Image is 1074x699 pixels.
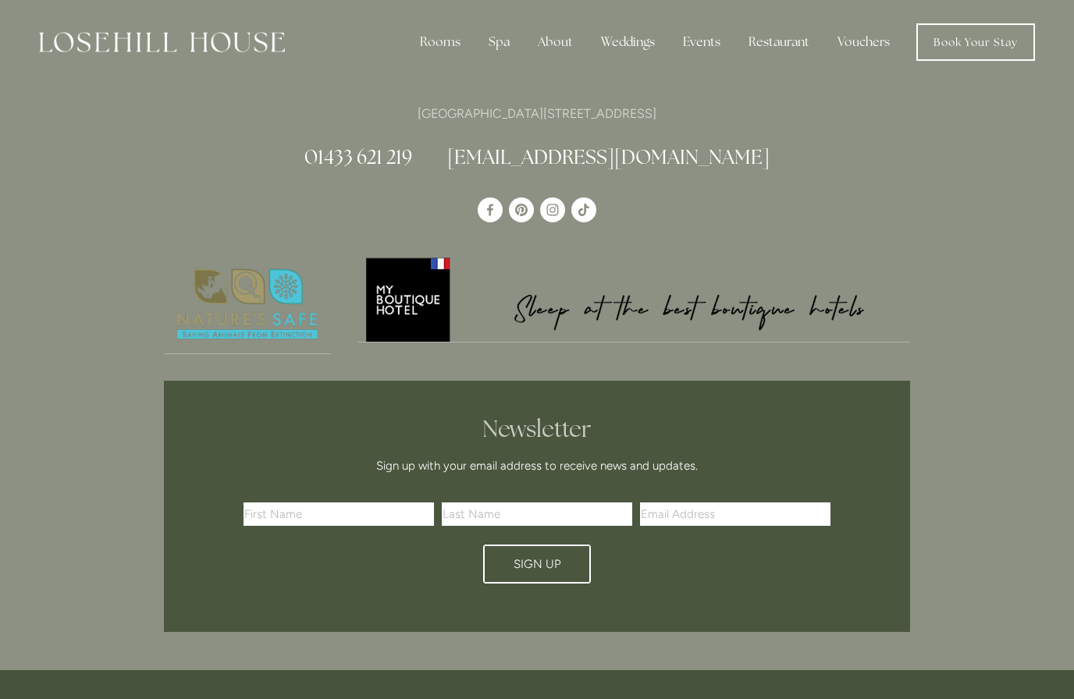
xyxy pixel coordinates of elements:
input: Email Address [640,502,830,526]
img: Nature's Safe - Logo [164,255,331,353]
a: Book Your Stay [916,23,1035,61]
a: My Boutique Hotel - Logo [357,255,911,342]
a: Vouchers [825,27,902,58]
input: Last Name [442,502,632,526]
div: Restaurant [736,27,822,58]
a: Instagram [540,197,565,222]
p: Sign up with your email address to receive news and updates. [249,456,825,475]
h2: Newsletter [249,415,825,443]
div: Spa [476,27,522,58]
span: Sign Up [514,557,561,571]
div: Rooms [407,27,473,58]
img: My Boutique Hotel - Logo [357,255,911,342]
a: Pinterest [509,197,534,222]
div: Events [670,27,733,58]
div: About [525,27,585,58]
a: 01433 621 219 [304,144,412,169]
a: TikTok [571,197,596,222]
img: Losehill House [39,32,285,52]
button: Sign Up [483,545,591,584]
input: First Name [244,502,434,526]
a: [EMAIL_ADDRESS][DOMAIN_NAME] [447,144,770,169]
p: [GEOGRAPHIC_DATA][STREET_ADDRESS] [164,103,910,124]
div: Weddings [589,27,667,58]
a: Losehill House Hotel & Spa [478,197,503,222]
